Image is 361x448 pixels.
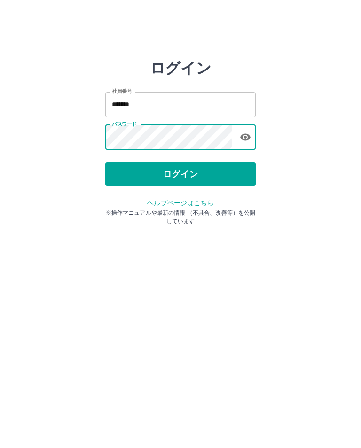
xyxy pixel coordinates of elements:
p: ※操作マニュアルや最新の情報 （不具合、改善等）を公開しています [105,209,256,225]
h2: ログイン [150,59,212,77]
label: パスワード [112,121,137,128]
label: 社員番号 [112,88,132,95]
a: ヘルプページはこちら [147,199,213,207]
button: ログイン [105,162,256,186]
